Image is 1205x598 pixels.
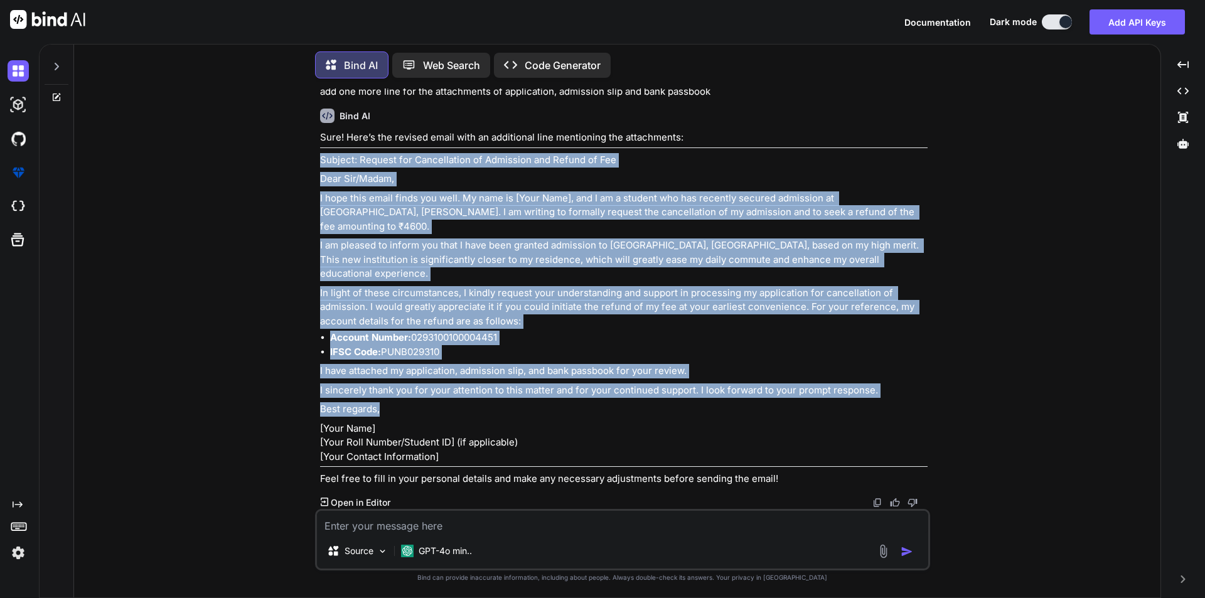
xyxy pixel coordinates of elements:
[423,58,480,73] p: Web Search
[320,131,928,145] p: Sure! Here’s the revised email with an additional line mentioning the attachments:
[320,472,928,486] p: Feel free to fill in your personal details and make any necessary adjustments before sending the ...
[315,573,930,582] p: Bind can provide inaccurate information, including about people. Always double-check its answers....
[320,191,928,234] p: I hope this email finds you well. My name is [Your Name], and I am a student who has recently sec...
[990,16,1037,28] span: Dark mode
[340,110,370,122] h6: Bind AI
[330,346,381,358] strong: IFSC Code:
[890,498,900,508] img: like
[320,383,928,398] p: I sincerely thank you for your attention to this matter and for your continued support. I look fo...
[401,545,414,557] img: GPT-4o mini
[8,128,29,149] img: githubDark
[320,85,928,99] p: add one more line for the attachments of application, admission slip and bank passbook
[8,162,29,183] img: premium
[320,402,928,417] p: Best regards,
[344,58,378,73] p: Bind AI
[419,545,472,557] p: GPT-4o min..
[320,153,928,168] p: Subject: Request for Cancellation of Admission and Refund of Fee
[876,544,891,558] img: attachment
[525,58,601,73] p: Code Generator
[320,172,928,186] p: Dear Sir/Madam,
[8,94,29,115] img: darkAi-studio
[901,545,913,558] img: icon
[330,331,411,343] strong: Account Number:
[1090,9,1185,35] button: Add API Keys
[330,345,928,360] li: PUNB029310
[345,545,373,557] p: Source
[8,60,29,82] img: darkChat
[377,546,388,557] img: Pick Models
[320,286,928,329] p: In light of these circumstances, I kindly request your understanding and support in processing my...
[908,498,918,508] img: dislike
[320,238,928,281] p: I am pleased to inform you that I have been granted admission to [GEOGRAPHIC_DATA], [GEOGRAPHIC_D...
[904,16,971,29] button: Documentation
[8,542,29,563] img: settings
[331,496,390,509] p: Open in Editor
[330,331,928,345] li: 0293100100004451
[320,422,928,464] p: [Your Name] [Your Roll Number/Student ID] (if applicable) [Your Contact Information]
[8,196,29,217] img: cloudideIcon
[904,17,971,28] span: Documentation
[320,364,928,378] p: I have attached my application, admission slip, and bank passbook for your review.
[872,498,882,508] img: copy
[10,10,85,29] img: Bind AI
